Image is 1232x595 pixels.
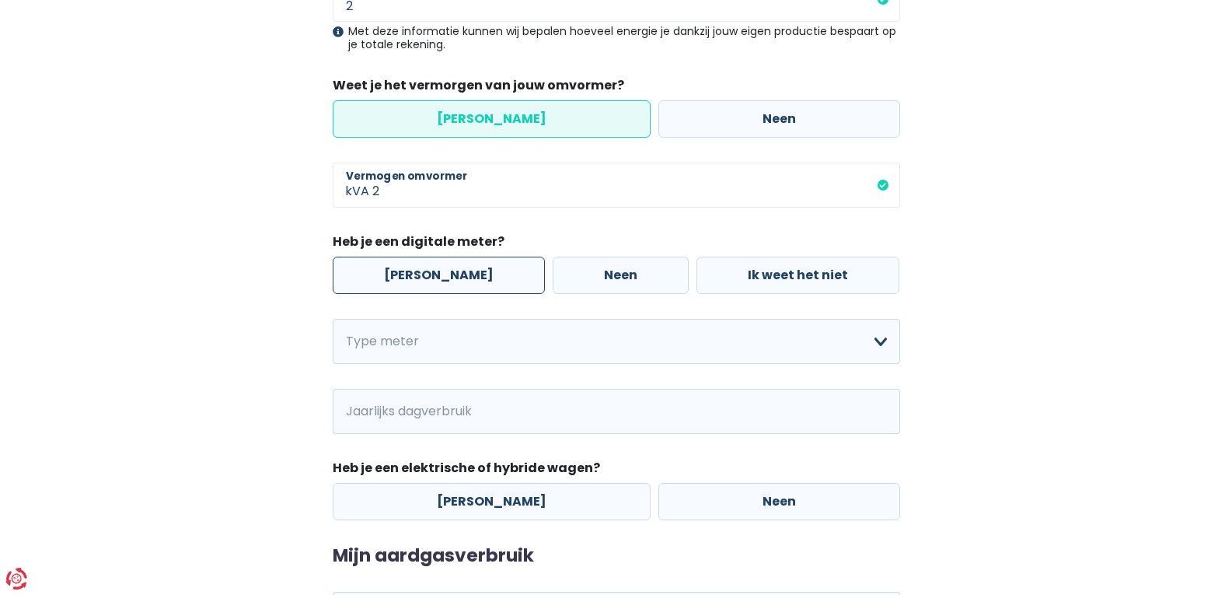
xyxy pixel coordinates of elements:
[658,483,900,520] label: Neen
[553,257,689,294] label: Neen
[696,257,899,294] label: Ik weet het niet
[333,389,375,434] span: kWh
[333,459,900,483] legend: Heb je een elektrische of hybride wagen?
[333,483,651,520] label: [PERSON_NAME]
[333,163,372,208] span: kVA
[333,76,900,100] legend: Weet je het vermorgen van jouw omvormer?
[658,100,900,138] label: Neen
[333,233,900,257] legend: Heb je een digitale meter?
[333,25,900,51] div: Met deze informatie kunnen wij bepalen hoeveel energie je dankzij jouw eigen productie bespaart o...
[333,545,900,567] h2: Mijn aardgasverbruik
[333,257,545,294] label: [PERSON_NAME]
[333,100,651,138] label: [PERSON_NAME]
